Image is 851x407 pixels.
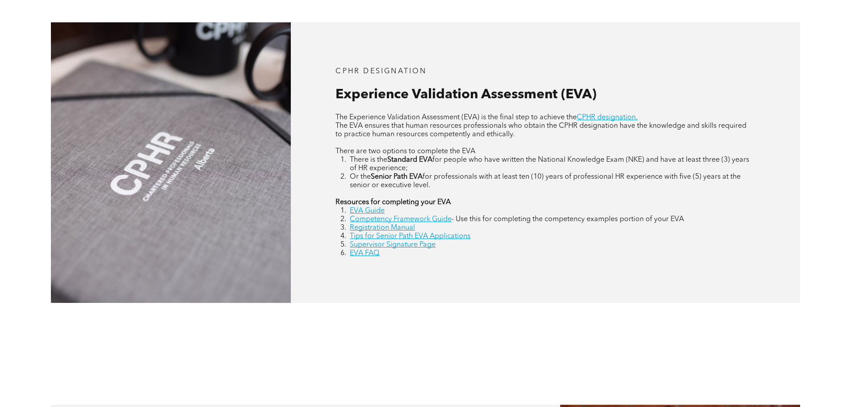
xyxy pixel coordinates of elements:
[577,114,637,121] a: CPHR designation.
[335,199,451,206] strong: Resources for completing your EVA
[350,224,415,231] a: Registration Manual
[350,156,749,172] span: for people who have written the National Knowledge Exam (NKE) and have at least three (3) years o...
[350,173,371,180] span: Or the
[452,216,684,223] span: - Use this for completing the competency examples portion of your EVA
[350,173,741,189] span: for professionals with at least ten (10) years of professional HR experience with five (5) years ...
[350,233,470,240] a: Tips for Senior Path EVA Applications
[371,173,423,180] strong: Senior Path EVA
[335,114,577,121] span: The Experience Validation Assessment (EVA) is the final step to achieve the
[350,207,385,214] a: EVA Guide
[350,250,379,257] a: EVA FAQ
[350,156,387,164] span: There is the
[335,88,596,101] span: Experience Validation Assessment (EVA)
[335,148,475,155] span: There are two options to complete the EVA
[350,216,452,223] a: Competency Framework Guide
[335,122,746,138] span: The EVA ensures that human resources professionals who obtain the CPHR designation have the knowl...
[350,241,436,248] a: Supervisor Signature Page
[387,156,432,164] strong: Standard EVA
[335,68,427,75] span: CPHR DESIGNATION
